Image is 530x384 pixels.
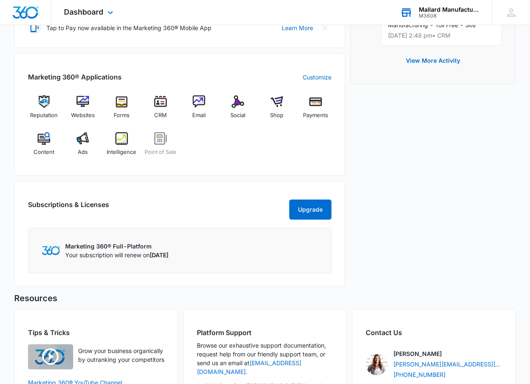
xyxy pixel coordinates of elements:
[270,111,283,120] span: Shop
[145,148,176,156] span: Point of Sale
[397,51,469,71] button: View More Activity
[42,246,60,255] img: Marketing 360 Logo
[230,111,245,120] span: Social
[64,8,103,16] span: Dashboard
[222,95,254,125] a: Social
[14,292,516,305] h5: Resources
[282,23,313,32] a: Learn More
[114,111,130,120] span: Forms
[393,360,502,369] a: [PERSON_NAME][EMAIL_ADDRESS][DOMAIN_NAME]
[299,95,331,125] a: Payments
[28,72,122,82] h2: Marketing 360® Applications
[303,73,331,82] a: Customize
[366,328,502,338] h2: Contact Us
[67,95,99,125] a: Websites
[46,23,211,32] p: Tap to Pay now available in the Marketing 360® Mobile App
[144,95,176,125] a: CRM
[106,132,138,162] a: Intelligence
[28,200,109,216] h2: Subscriptions & Licenses
[28,344,73,369] img: Quick Overview Video
[366,353,387,375] img: Erin Reese
[183,95,215,125] a: Email
[78,148,88,156] span: Ads
[65,242,168,251] p: Marketing 360® Full-Platform
[106,95,138,125] a: Forms
[289,200,331,220] button: Upgrade
[261,95,293,125] a: Shop
[192,111,206,120] span: Email
[107,148,136,156] span: Intelligence
[197,328,333,338] h2: Platform Support
[71,111,95,120] span: Websites
[303,111,328,120] span: Payments
[388,33,495,38] p: [DATE] 2:48 pm • CRM
[30,111,58,120] span: Reputation
[419,6,480,13] div: account name
[78,346,164,364] p: Grow your business organically by outranking your competitors
[318,21,331,34] button: Close
[67,132,99,162] a: Ads
[393,349,442,358] p: [PERSON_NAME]
[144,132,176,162] a: Point of Sale
[65,251,168,259] p: Your subscription will renew on
[154,111,167,120] span: CRM
[393,370,446,379] a: [PHONE_NUMBER]
[419,13,480,19] div: account id
[28,132,60,162] a: Content
[28,328,164,338] h2: Tips & Tricks
[28,95,60,125] a: Reputation
[150,251,168,259] span: [DATE]
[197,341,333,376] p: Browse our exhaustive support documentation, request help from our friendly support team, or send...
[33,148,54,156] span: Content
